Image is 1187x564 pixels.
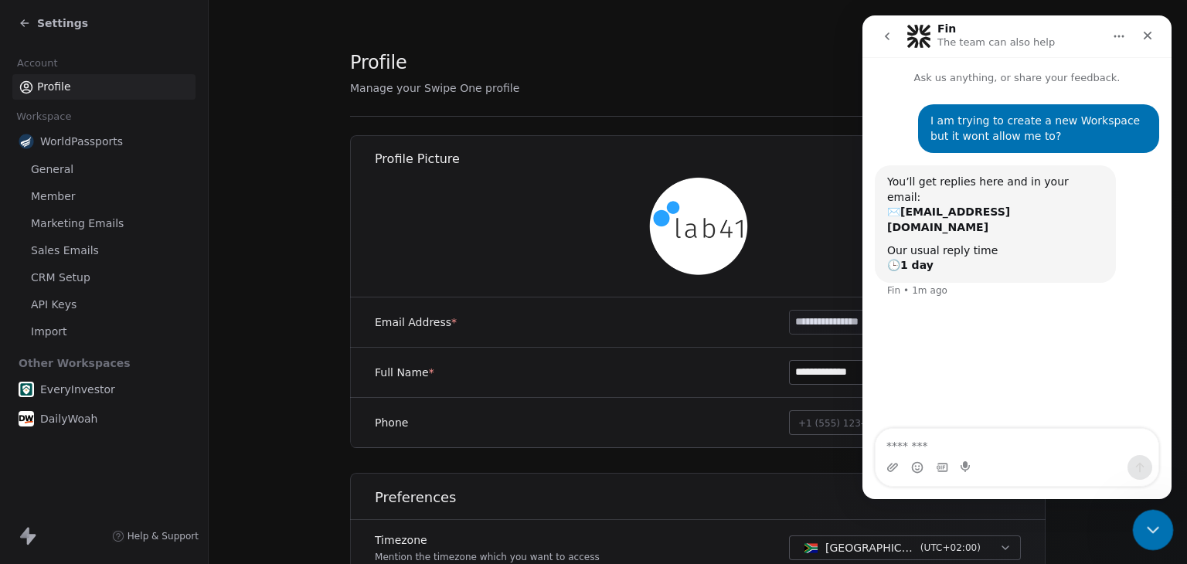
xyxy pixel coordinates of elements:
[31,297,77,313] span: API Keys
[10,52,64,75] span: Account
[40,382,115,397] span: EveryInvestor
[12,74,196,100] a: Profile
[31,216,124,232] span: Marketing Emails
[31,243,99,259] span: Sales Emails
[798,418,888,429] span: +1 (555) 123-4567
[19,134,34,149] img: favicon.webp
[375,488,1046,507] h1: Preferences
[31,161,73,178] span: General
[12,238,196,263] a: Sales Emails
[40,411,97,426] span: DailyWoah
[31,324,66,340] span: Import
[19,411,34,426] img: DailyWaoh%20White.png
[12,211,196,236] a: Marketing Emails
[37,15,88,31] span: Settings
[1133,510,1174,551] iframe: Intercom live chat
[12,319,196,345] a: Import
[12,351,137,375] span: Other Workspaces
[375,532,600,548] label: Timezone
[375,551,600,563] p: Mention the timezone which you want to access
[920,541,981,555] span: ( UTC+02:00 )
[31,270,90,286] span: CRM Setup
[19,15,88,31] a: Settings
[862,15,1172,499] iframe: Intercom live chat
[350,82,519,94] span: Manage your Swipe One profile
[37,79,71,95] span: Profile
[350,51,407,74] span: Profile
[128,530,199,542] span: Help & Support
[789,410,1021,435] button: +1 (555) 123-4567
[10,105,78,128] span: Workspace
[112,530,199,542] a: Help & Support
[12,157,196,182] a: General
[31,189,76,205] span: Member
[825,540,914,556] span: [GEOGRAPHIC_DATA] - SAST
[375,415,408,430] label: Phone
[375,314,457,330] label: Email Address
[12,292,196,318] a: API Keys
[12,265,196,290] a: CRM Setup
[789,535,1021,560] button: [GEOGRAPHIC_DATA] - SAST(UTC+02:00)
[40,134,123,149] span: WorldPassports
[375,365,434,380] label: Full Name
[19,382,34,397] img: EI%20Icon%20New_48%20(White%20Backround).png
[375,151,1046,168] h1: Profile Picture
[12,184,196,209] a: Member
[649,177,748,276] img: Circle%20Version-250x250.png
